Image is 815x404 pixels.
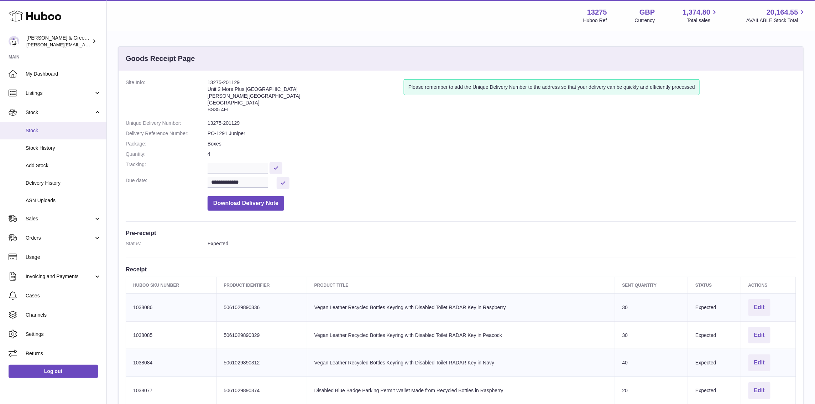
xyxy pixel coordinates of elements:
a: 20,164.55 AVAILABLE Stock Total [746,7,806,24]
td: 5061029890336 [216,293,307,321]
dt: Due date: [126,177,208,189]
strong: 13275 [587,7,607,17]
td: Expected [688,293,741,321]
address: 13275-201129 Unit 2 More Plus [GEOGRAPHIC_DATA] [PERSON_NAME][GEOGRAPHIC_DATA] [GEOGRAPHIC_DATA] ... [208,79,404,116]
span: Add Stock [26,162,101,169]
dt: Quantity: [126,151,208,158]
button: Edit [748,327,770,344]
span: Settings [26,331,101,338]
dd: PO-1291 Juniper [208,130,796,137]
dd: Boxes [208,140,796,147]
span: Usage [26,254,101,261]
h3: Receipt [126,265,796,273]
img: ellen@bluebadgecompany.co.uk [9,36,19,47]
td: 1038084 [126,349,216,377]
h3: Goods Receipt Page [126,54,195,63]
th: Product Identifier [216,277,307,293]
td: Vegan Leather Recycled Bottles Keyring with Disabled Toilet RADAR Key in Raspberry [307,293,615,321]
th: Sent Quantity [615,277,688,293]
td: 30 [615,321,688,349]
dd: 13275-201129 [208,120,796,127]
td: 5061029890312 [216,349,307,377]
span: Sales [26,215,94,222]
td: 1038086 [126,293,216,321]
span: Stock [26,127,101,134]
span: Total sales [687,17,719,24]
span: [PERSON_NAME][EMAIL_ADDRESS][DOMAIN_NAME] [26,42,143,47]
td: 30 [615,293,688,321]
span: Invoicing and Payments [26,273,94,280]
span: AVAILABLE Stock Total [746,17,806,24]
span: My Dashboard [26,71,101,77]
td: 1038085 [126,321,216,349]
span: Delivery History [26,180,101,186]
td: Vegan Leather Recycled Bottles Keyring with Disabled Toilet RADAR Key in Navy [307,349,615,377]
div: Currency [635,17,655,24]
dt: Tracking: [126,161,208,174]
h3: Pre-receipt [126,229,796,237]
div: [PERSON_NAME] & Green Ltd [26,35,90,48]
dd: Expected [208,240,796,247]
div: Please remember to add the Unique Delivery Number to the address so that your delivery can be qui... [404,79,700,95]
span: Listings [26,90,94,97]
dt: Delivery Reference Number: [126,130,208,137]
button: Edit [748,382,770,399]
a: 1,374.80 Total sales [683,7,719,24]
th: Actions [741,277,796,293]
td: 40 [615,349,688,377]
span: Stock [26,109,94,116]
td: Expected [688,321,741,349]
dt: Unique Delivery Number: [126,120,208,127]
span: Returns [26,350,101,357]
strong: GBP [639,7,655,17]
span: Stock History [26,145,101,152]
div: Huboo Ref [583,17,607,24]
span: ASN Uploads [26,197,101,204]
span: 1,374.80 [683,7,711,17]
th: Status [688,277,741,293]
td: Vegan Leather Recycled Bottles Keyring with Disabled Toilet RADAR Key in Peacock [307,321,615,349]
th: Product title [307,277,615,293]
dt: Site Info: [126,79,208,116]
dt: Package: [126,140,208,147]
dt: Status: [126,240,208,247]
td: 5061029890329 [216,321,307,349]
button: Edit [748,299,770,316]
a: Log out [9,365,98,378]
th: Huboo SKU Number [126,277,216,293]
span: Cases [26,292,101,299]
button: Edit [748,354,770,371]
span: Orders [26,235,94,241]
span: 20,164.55 [767,7,798,17]
span: Channels [26,312,101,318]
button: Download Delivery Note [208,196,284,211]
td: Expected [688,349,741,377]
dd: 4 [208,151,796,158]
